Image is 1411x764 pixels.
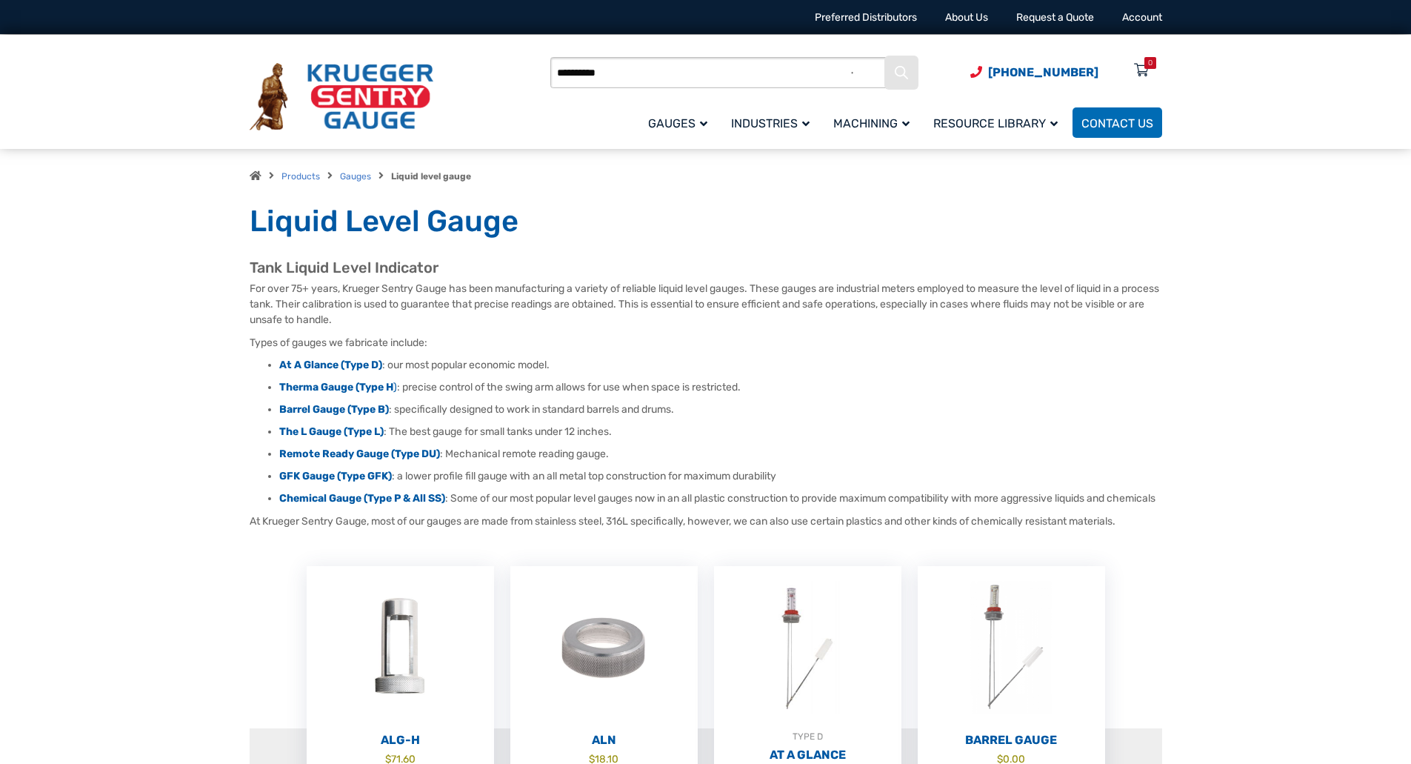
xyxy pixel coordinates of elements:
h2: At A Glance [714,748,901,763]
a: Industries [722,105,824,140]
a: About Us [945,11,988,24]
span: Gauges [648,116,707,130]
span: Contact Us [1081,116,1153,130]
span: Industries [731,116,810,130]
strong: Therma Gauge (Type H [279,381,393,393]
a: Gauges [340,171,371,182]
img: Barrel Gauge [918,566,1105,729]
h2: Tank Liquid Level Indicator [250,259,1162,277]
a: Account [1122,11,1162,24]
button: Search [886,57,917,88]
p: Types of gauges we fabricate include: [250,335,1162,351]
a: Products [281,171,320,182]
img: At A Glance [714,566,901,729]
h2: ALG-H [307,733,494,748]
li: : a lower profile fill gauge with an all metal top construction for maximum durability [279,469,1162,484]
img: ALG-OF [307,566,494,729]
a: Chemical Gauge (Type P & All SS) [279,492,445,505]
div: TYPE D [714,729,901,744]
a: Preferred Distributors [815,11,917,24]
a: The L Gauge (Type L) [279,425,384,438]
a: Phone Number (920) 434-8860 [970,63,1098,82]
img: Krueger Sentry Gauge [250,63,433,131]
a: Gauges [639,105,722,140]
li: : our most popular economic model. [279,358,1162,373]
li: : Mechanical remote reading gauge. [279,447,1162,462]
li: : specifically designed to work in standard barrels and drums. [279,402,1162,417]
a: Therma Gauge (Type H) [279,381,397,393]
li: : The best gauge for small tanks under 12 inches. [279,425,1162,439]
a: Barrel Gauge (Type B) [279,403,389,416]
li: : precise control of the swing arm allows for use when space is restricted. [279,380,1162,395]
h2: ALN [510,733,698,748]
a: At A Glance (Type D) [279,359,382,371]
a: Resource Library [924,105,1073,140]
a: Request a Quote [1016,11,1094,24]
a: Remote Ready Gauge (Type DU) [279,448,440,460]
p: For over 75+ years, Krueger Sentry Gauge has been manufacturing a variety of reliable liquid leve... [250,281,1162,328]
a: Machining [824,105,924,140]
a: Contact Us [1073,107,1162,138]
a: GFK Gauge (Type GFK) [279,470,392,482]
li: : Some of our most popular level gauges now in an all plastic construction to provide maximum com... [279,491,1162,506]
strong: Liquid level gauge [391,171,471,182]
div: 0 [1148,57,1153,69]
img: ALN [510,566,698,729]
span: Resource Library [933,116,1058,130]
p: At Krueger Sentry Gauge, most of our gauges are made from stainless steel, 316L specifically, how... [250,514,1162,529]
h1: Liquid Level Gauge [250,203,1162,240]
span: Machining [833,116,910,130]
span: [PHONE_NUMBER] [988,65,1098,79]
h2: Barrel Gauge [918,733,1105,748]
